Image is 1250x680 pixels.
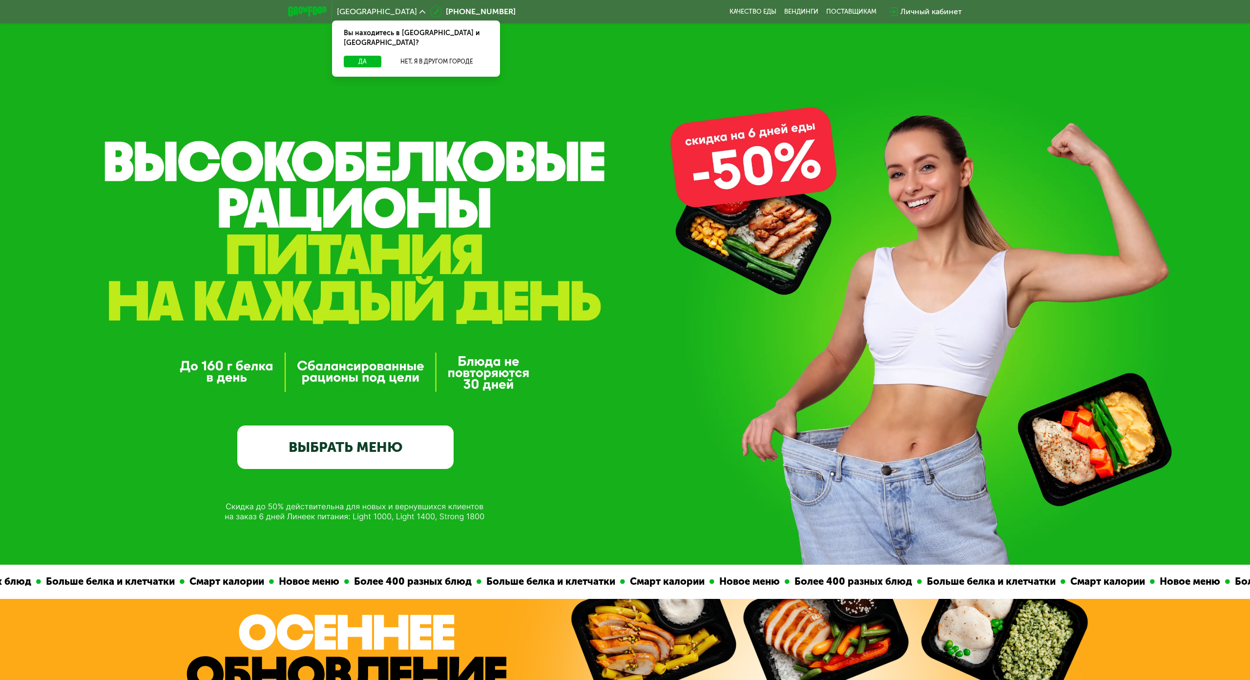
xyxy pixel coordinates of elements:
div: Более 400 разных блюд [788,574,916,589]
div: Вы находитесь в [GEOGRAPHIC_DATA] и [GEOGRAPHIC_DATA]? [332,21,500,56]
a: [PHONE_NUMBER] [430,6,516,18]
div: Больше белка и клетчатки [40,574,178,589]
div: Смарт калории [624,574,708,589]
a: Качество еды [729,8,776,16]
div: Смарт калории [183,574,268,589]
button: Да [344,56,381,67]
div: Больше белка и клетчатки [920,574,1059,589]
div: поставщикам [826,8,876,16]
a: ВЫБРАТЬ МЕНЮ [237,425,454,469]
div: Личный кабинет [900,6,962,18]
div: Более 400 разных блюд [348,574,475,589]
div: Новое меню [272,574,343,589]
button: Нет, я в другом городе [385,56,488,67]
div: Новое меню [713,574,783,589]
div: Больше белка и клетчатки [480,574,619,589]
span: [GEOGRAPHIC_DATA] [337,8,417,16]
div: Смарт калории [1064,574,1148,589]
div: Новое меню [1153,574,1224,589]
a: Вендинги [784,8,818,16]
